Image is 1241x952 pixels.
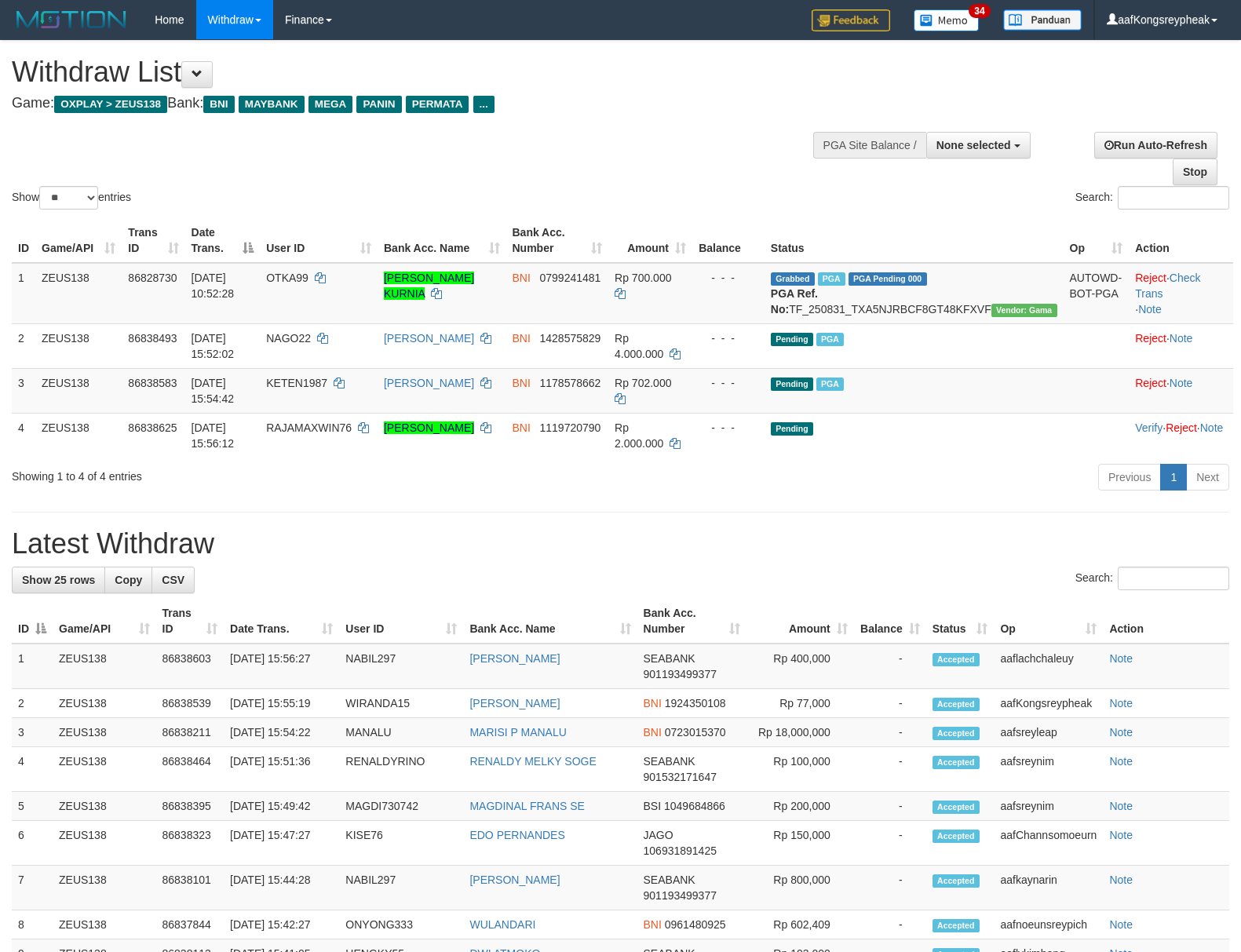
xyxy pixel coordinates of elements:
[854,599,926,644] th: Balance: activate to sort column ascending
[1170,332,1193,345] a: Note
[12,413,35,458] td: 4
[746,718,854,747] td: Rp 18,000,000
[914,9,980,31] img: Button%20Memo.svg
[12,528,1229,560] h1: Latest Withdraw
[994,821,1103,866] td: aafChannsomoeurn
[1129,368,1233,413] td: ·
[746,689,854,718] td: Rp 77,000
[12,644,53,689] td: 1
[339,910,463,939] td: ONYONG333
[54,96,167,113] span: OXPLAY > ZEUS138
[746,821,854,866] td: Rp 150,000
[12,57,812,88] h1: Withdraw List
[933,698,980,711] span: Accepted
[339,599,463,644] th: User ID: activate to sort column ascending
[156,792,224,821] td: 86838395
[128,377,177,389] span: 86838583
[1109,652,1133,665] a: Note
[12,96,812,111] h4: Game: Bank:
[384,377,474,389] a: [PERSON_NAME]
[765,263,1064,324] td: TF_250831_TXA5NJRBCF8GT48KFXVF
[53,747,156,792] td: ZEUS138
[339,866,463,910] td: NABIL297
[771,272,815,286] span: Grabbed
[644,755,695,768] span: SEABANK
[12,599,53,644] th: ID: activate to sort column descending
[339,821,463,866] td: KISE76
[266,421,352,434] span: RAJAMAXWIN76
[469,918,535,931] a: WULANDARI
[813,132,926,159] div: PGA Site Balance /
[224,910,339,939] td: [DATE] 15:42:27
[637,599,746,644] th: Bank Acc. Number: activate to sort column ascending
[115,574,142,586] span: Copy
[746,599,854,644] th: Amount: activate to sort column ascending
[1135,272,1166,284] a: Reject
[812,9,890,31] img: Feedback.jpg
[12,866,53,910] td: 7
[665,697,726,709] span: Copy 1924350108 to clipboard
[994,599,1103,644] th: Op: activate to sort column ascending
[933,830,980,843] span: Accepted
[1064,218,1130,263] th: Op: activate to sort column ascending
[192,272,235,300] span: [DATE] 10:52:28
[1129,323,1233,368] td: ·
[339,792,463,821] td: MAGDI730742
[854,821,926,866] td: -
[644,800,662,812] span: BSI
[746,644,854,689] td: Rp 400,000
[933,919,980,932] span: Accepted
[12,323,35,368] td: 2
[469,800,585,812] a: MAGDINAL FRANS SE
[692,218,765,263] th: Balance
[12,910,53,939] td: 8
[156,866,224,910] td: 86838101
[1129,413,1233,458] td: · ·
[356,96,401,113] span: PANIN
[699,330,758,346] div: - - -
[156,910,224,939] td: 86837844
[53,821,156,866] td: ZEUS138
[224,599,339,644] th: Date Trans.: activate to sort column ascending
[991,304,1057,317] span: Vendor URL: https://trx31.1velocity.biz
[469,726,566,739] a: MARISI P MANALU
[1075,186,1229,210] label: Search:
[122,218,184,263] th: Trans ID: activate to sort column ascending
[540,421,601,434] span: Copy 1119720790 to clipboard
[156,689,224,718] td: 86838539
[771,333,813,346] span: Pending
[699,270,758,286] div: - - -
[469,874,560,886] a: [PERSON_NAME]
[1118,567,1229,590] input: Search:
[699,420,758,436] div: - - -
[224,792,339,821] td: [DATE] 15:49:42
[1129,263,1233,324] td: · ·
[308,96,353,113] span: MEGA
[1109,918,1133,931] a: Note
[644,918,662,931] span: BNI
[104,567,152,593] a: Copy
[746,792,854,821] td: Rp 200,000
[926,132,1031,159] button: None selected
[933,727,980,740] span: Accepted
[1129,218,1233,263] th: Action
[644,771,717,783] span: Copy 901532171647 to clipboard
[513,332,531,345] span: BNI
[12,186,131,210] label: Show entries
[854,747,926,792] td: -
[12,462,506,484] div: Showing 1 to 4 of 4 entries
[644,726,662,739] span: BNI
[260,218,378,263] th: User ID: activate to sort column ascending
[506,218,609,263] th: Bank Acc. Number: activate to sort column ascending
[854,792,926,821] td: -
[35,323,122,368] td: ZEUS138
[936,139,1011,151] span: None selected
[339,747,463,792] td: RENALDYRINO
[384,332,474,345] a: [PERSON_NAME]
[644,874,695,886] span: SEABANK
[1103,599,1229,644] th: Action
[192,421,235,450] span: [DATE] 15:56:12
[12,689,53,718] td: 2
[469,755,596,768] a: RENALDY MELKY SOGE
[1118,186,1229,210] input: Search:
